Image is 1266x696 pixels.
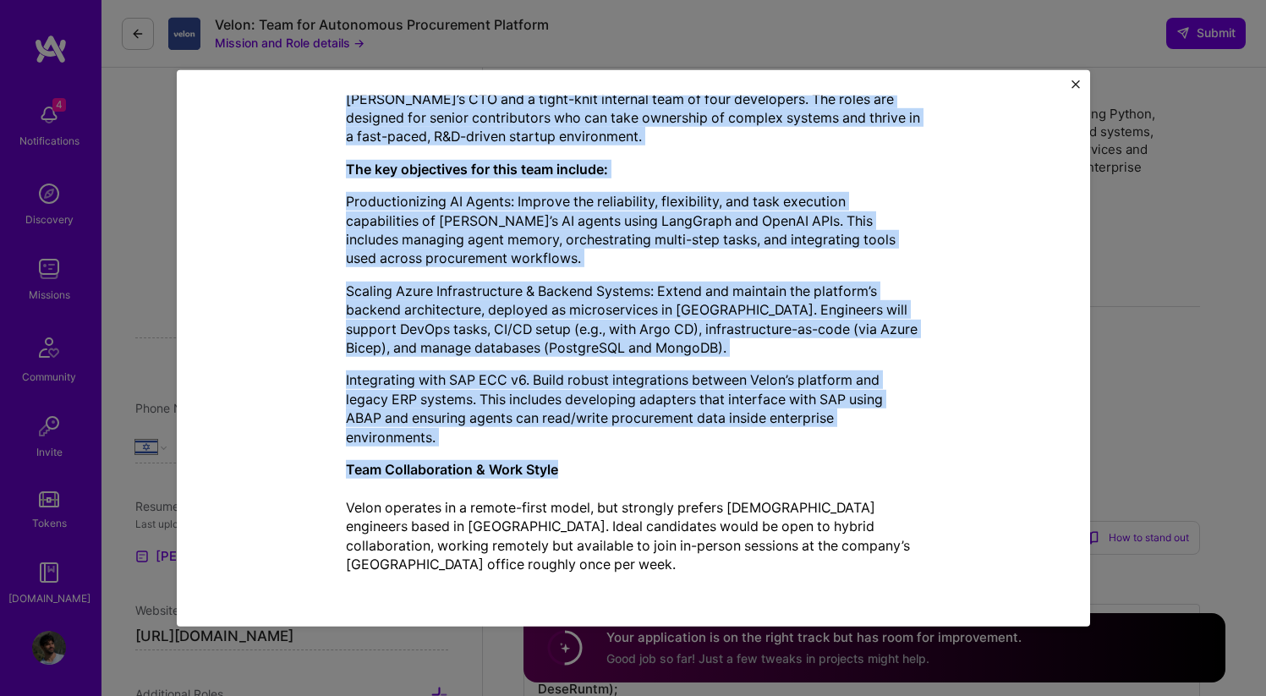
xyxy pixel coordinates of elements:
strong: The key objectives for this team include: [346,161,608,178]
strong: Team Collaboration & Work Style [346,461,558,478]
p: Velon is seeking three engineers to join their core team and help accelerate development across c... [346,32,921,145]
p: Scaling Azure Infrastructure & Backend Systems: Extend and maintain the platform’s backend archit... [346,282,921,358]
p: Velon operates in a remote-first model, but strongly prefers [DEMOGRAPHIC_DATA] engineers based i... [346,460,921,573]
p: Integrating with SAP ECC v6. Build robust integrations between Velon’s platform and legacy ERP sy... [346,370,921,447]
p: Productionizing AI Agents: Improve the reliability, flexibility, and task execution capabilities ... [346,192,921,268]
button: Close [1071,79,1080,97]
